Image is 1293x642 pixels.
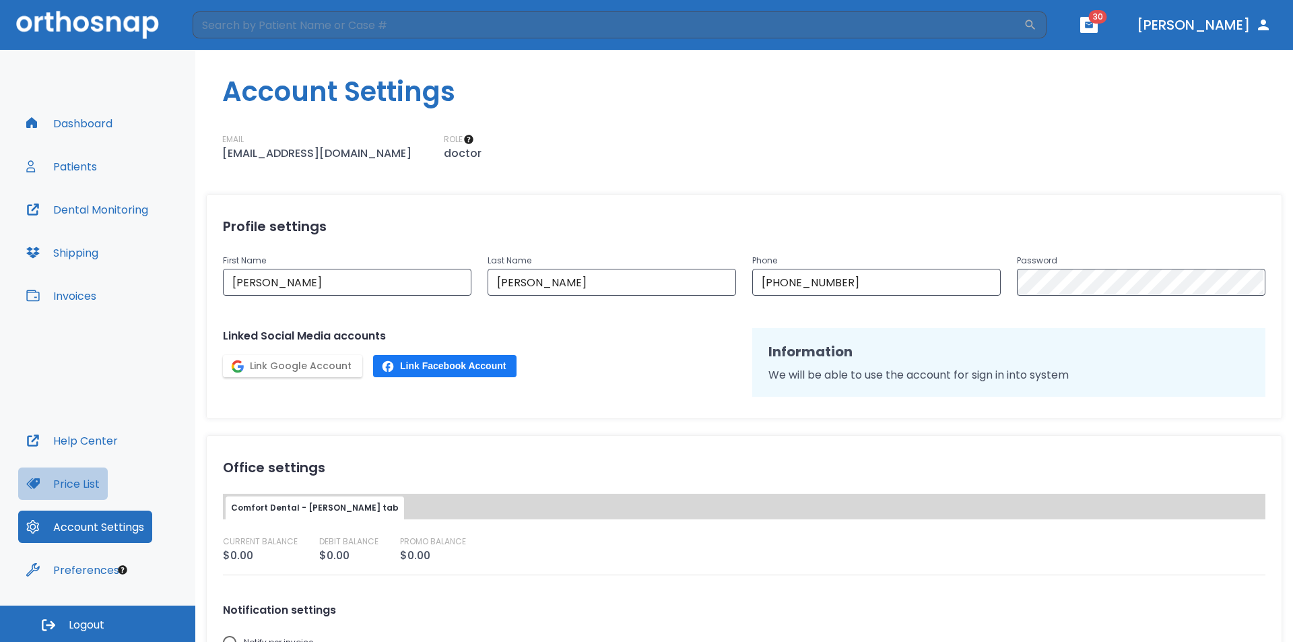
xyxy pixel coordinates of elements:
[488,269,736,296] input: Last Name
[444,133,463,146] p: ROLE
[752,253,1001,269] p: Phone
[222,133,244,146] p: EMAIL
[18,280,104,312] button: Invoices
[223,355,362,377] button: Link Google Account
[223,602,512,618] label: Notification settings
[768,342,1249,362] h2: Information
[768,367,1249,383] p: We will be able to use the account for sign in into system
[222,146,411,162] p: [EMAIL_ADDRESS][DOMAIN_NAME]
[16,11,159,38] img: Orthosnap
[223,536,298,548] p: CURRENT BALANCE
[117,564,129,576] div: Tooltip anchor
[1131,13,1277,37] button: [PERSON_NAME]
[400,548,430,564] p: $0.00
[223,457,1265,478] h2: Office settings
[223,548,253,564] p: $0.00
[18,236,106,269] button: Shipping
[223,328,736,344] p: Linked Social Media accounts
[18,107,121,139] button: Dashboard
[1017,253,1265,269] p: Password
[319,536,378,548] p: DEBIT BALANCE
[319,548,350,564] p: $0.00
[69,618,104,633] span: Logout
[223,253,471,269] p: First Name
[226,496,404,519] button: Comfort Dental - [PERSON_NAME] tab
[752,269,1001,296] input: Phone
[18,424,126,457] button: Help Center
[18,554,127,586] button: Preferences
[18,511,152,543] button: Account Settings
[1089,10,1107,24] span: 30
[18,193,156,226] button: Dental Monitoring
[223,216,1265,236] h2: Profile settings
[463,133,475,146] div: Tooltip anchor
[488,253,736,269] p: Last Name
[226,496,1263,519] div: tabs
[18,150,105,183] button: Patients
[444,146,482,162] p: doctor
[222,71,1293,112] h1: Account Settings
[400,536,466,548] p: PROMO BALANCE
[193,11,1024,38] input: Search by Patient Name or Case #
[18,468,108,500] button: Price List
[223,269,471,296] input: First Name
[373,355,517,377] button: Link Facebook Account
